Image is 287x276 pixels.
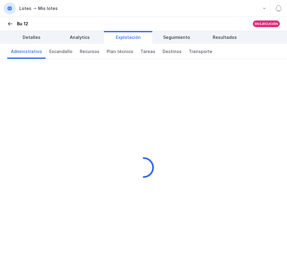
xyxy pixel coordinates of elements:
a: Administrativo [7,44,46,59]
div: En ejecución [255,22,278,26]
span: Administrativo [11,49,42,55]
span: Escandallo [49,49,73,55]
a: Destinos [159,44,185,59]
span: Destinos [163,49,182,55]
a: Transporte [185,44,216,59]
a: Tareas [137,44,159,59]
a: Escandallo [46,44,76,59]
span: Resultados [213,34,237,40]
a: Seguimiento [152,31,201,44]
div: Lotes [19,5,31,11]
a: Detalles [7,31,56,44]
span: Recursos [80,49,99,55]
span: Detalles [23,34,40,40]
span: Transporte [189,49,212,55]
a: Analytics [56,31,104,44]
div: Bu 12 [17,21,28,27]
span: Seguimiento [163,34,190,40]
span: Explotación [116,34,141,40]
a: Resultados [201,31,249,44]
div: Mis lotes [38,5,58,11]
a: Plan técnico [103,44,137,59]
a: Explotación [104,31,152,44]
a: Recursos [76,44,103,59]
span: Tareas [140,49,155,55]
span: Plan técnico [107,49,133,55]
span: Analytics [70,34,90,40]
